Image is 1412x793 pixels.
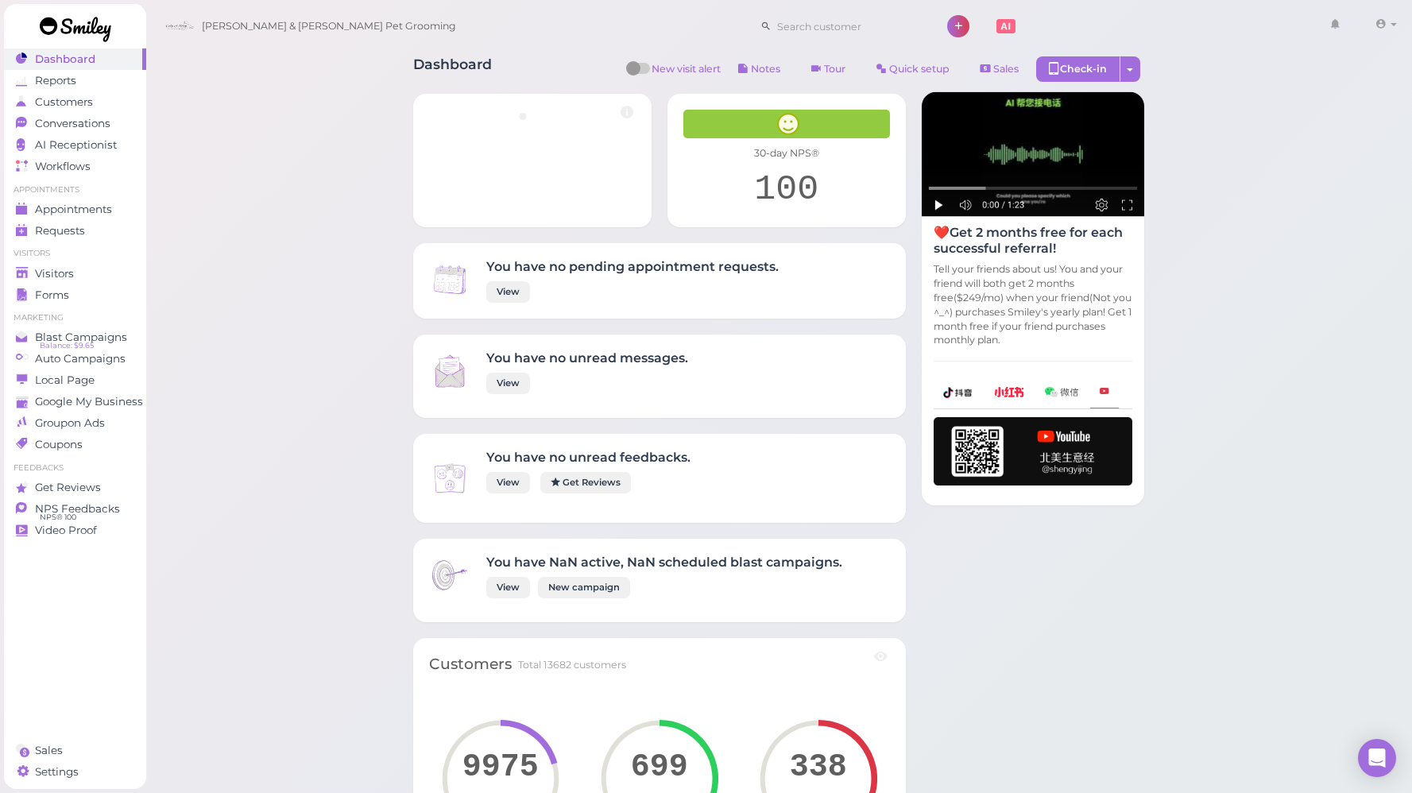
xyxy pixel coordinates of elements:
[35,438,83,451] span: Coupons
[429,555,470,596] img: Inbox
[35,481,101,494] span: Get Reviews
[538,577,630,598] a: New campaign
[4,91,146,113] a: Customers
[35,524,97,537] span: Video Proof
[486,577,530,598] a: View
[486,373,530,394] a: View
[35,160,91,173] span: Workflows
[429,458,470,499] img: Inbox
[652,62,721,86] span: New visit alert
[486,281,530,303] a: View
[683,168,890,211] div: 100
[35,765,79,779] span: Settings
[934,417,1132,485] img: youtube-h-92280983ece59b2848f85fc261e8ffad.png
[943,387,973,398] img: douyin-2727e60b7b0d5d1bbe969c21619e8014.png
[40,339,94,352] span: Balance: $9.65
[35,117,110,130] span: Conversations
[40,511,76,524] span: NPS® 100
[4,199,146,220] a: Appointments
[4,740,146,761] a: Sales
[35,267,74,280] span: Visitors
[4,248,146,259] li: Visitors
[4,412,146,434] a: Groupon Ads
[4,348,146,369] a: Auto Campaigns
[4,434,146,455] a: Coupons
[35,203,112,216] span: Appointments
[35,744,63,757] span: Sales
[413,56,492,86] h1: Dashboard
[4,220,146,242] a: Requests
[1045,387,1078,397] img: wechat-a99521bb4f7854bbf8f190d1356e2cdb.png
[934,262,1132,347] p: Tell your friends about us! You and your friend will both get 2 months free($249/mo) when your fr...
[35,352,126,366] span: Auto Campaigns
[35,95,93,109] span: Customers
[202,4,456,48] span: [PERSON_NAME] & [PERSON_NAME] Pet Grooming
[993,63,1019,75] span: Sales
[35,331,127,344] span: Blast Campaigns
[540,472,631,493] a: Get Reviews
[4,369,146,391] a: Local Page
[798,56,859,82] a: Tour
[35,74,76,87] span: Reports
[35,373,95,387] span: Local Page
[35,395,143,408] span: Google My Business
[922,92,1144,217] img: AI receptionist
[35,224,85,238] span: Requests
[4,312,146,323] li: Marketing
[725,56,794,82] button: Notes
[35,288,69,302] span: Forms
[486,450,691,465] h4: You have no unread feedbacks.
[4,462,146,474] li: Feedbacks
[4,761,146,783] a: Settings
[486,555,842,570] h4: You have NaN active, NaN scheduled blast campaigns.
[4,113,146,134] a: Conversations
[4,263,146,284] a: Visitors
[429,654,512,675] div: Customers
[4,477,146,498] a: Get Reviews
[4,498,146,520] a: NPS Feedbacks NPS® 100
[4,391,146,412] a: Google My Business
[486,472,530,493] a: View
[967,56,1032,82] a: Sales
[4,156,146,177] a: Workflows
[35,138,117,152] span: AI Receptionist
[486,350,688,366] h4: You have no unread messages.
[486,259,779,274] h4: You have no pending appointment requests.
[772,14,926,39] input: Search customer
[1036,56,1120,82] div: Check-in
[35,52,95,66] span: Dashboard
[1358,739,1396,777] div: Open Intercom Messenger
[863,56,963,82] a: Quick setup
[4,284,146,306] a: Forms
[934,225,1132,255] h4: ❤️Get 2 months free for each successful referral!
[4,520,146,541] a: Video Proof
[429,259,470,300] img: Inbox
[518,658,626,672] div: Total 13682 customers
[4,48,146,70] a: Dashboard
[4,134,146,156] a: AI Receptionist
[429,350,470,392] img: Inbox
[994,387,1024,397] img: xhs-786d23addd57f6a2be217d5a65f4ab6b.png
[35,416,105,430] span: Groupon Ads
[683,146,890,161] div: 30-day NPS®
[4,184,146,195] li: Appointments
[4,70,146,91] a: Reports
[4,327,146,348] a: Blast Campaigns Balance: $9.65
[35,502,120,516] span: NPS Feedbacks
